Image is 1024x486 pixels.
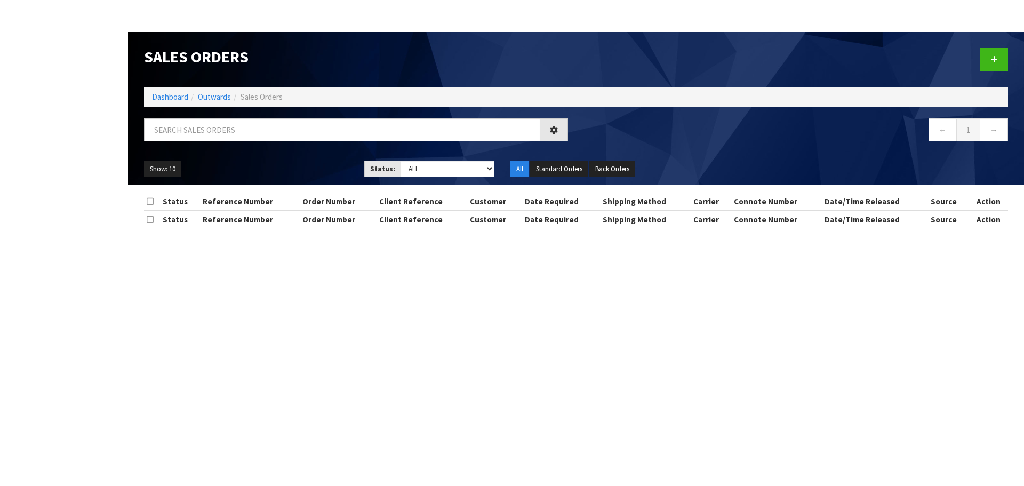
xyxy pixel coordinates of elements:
[928,211,970,228] th: Source
[300,211,377,228] th: Order Number
[377,193,467,210] th: Client Reference
[969,193,1008,210] th: Action
[200,193,300,210] th: Reference Number
[160,211,200,228] th: Status
[731,193,822,210] th: Connote Number
[300,193,377,210] th: Order Number
[522,211,600,228] th: Date Required
[370,164,395,173] strong: Status:
[198,92,231,102] a: Outwards
[600,193,691,210] th: Shipping Method
[956,118,980,141] a: 1
[530,161,588,178] button: Standard Orders
[144,161,181,178] button: Show: 10
[144,118,540,141] input: Search sales orders
[241,92,283,102] span: Sales Orders
[980,118,1008,141] a: →
[928,193,970,210] th: Source
[144,48,568,66] h1: Sales Orders
[584,118,1008,145] nav: Page navigation
[731,211,822,228] th: Connote Number
[152,92,188,102] a: Dashboard
[969,211,1008,228] th: Action
[691,211,731,228] th: Carrier
[160,193,200,210] th: Status
[589,161,635,178] button: Back Orders
[467,211,522,228] th: Customer
[522,193,600,210] th: Date Required
[200,211,300,228] th: Reference Number
[377,211,467,228] th: Client Reference
[822,211,928,228] th: Date/Time Released
[822,193,928,210] th: Date/Time Released
[691,193,731,210] th: Carrier
[929,118,957,141] a: ←
[600,211,691,228] th: Shipping Method
[467,193,522,210] th: Customer
[510,161,529,178] button: All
